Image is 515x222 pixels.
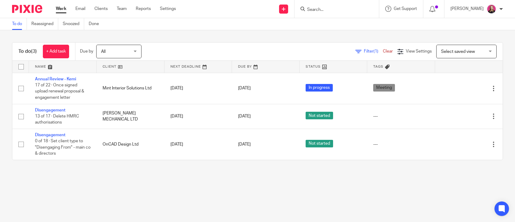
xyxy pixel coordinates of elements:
span: Not started [306,112,333,119]
td: [DATE] [164,73,232,104]
td: [PERSON_NAME] MECHANICAL LTD [97,104,164,129]
a: Done [89,18,103,30]
a: Team [117,6,127,12]
a: Disengagement [35,108,65,112]
td: OnCAD Design Ltd [97,129,164,160]
span: View Settings [406,49,432,53]
a: Disengagement [35,133,65,137]
span: (3) [31,49,37,54]
td: [DATE] [164,129,232,160]
div: --- [373,113,429,119]
span: Select saved view [441,50,475,54]
a: Clients [94,6,108,12]
span: In progress [306,84,333,92]
h1: To do [18,48,37,55]
div: --- [373,141,429,147]
span: Filter [364,49,383,53]
a: Work [56,6,66,12]
td: Mint Interior Solutions Ltd [97,73,164,104]
td: [DATE] [164,104,232,129]
a: To do [12,18,27,30]
span: 17 of 22 · Once signed upload renewal proposal & engagement letter [35,83,84,100]
span: [DATE] [238,142,251,146]
span: All [101,50,106,54]
span: Not started [306,140,333,147]
span: 0 of 18 · Set client type to "Disengaging From" - main co & directors [35,139,91,156]
a: Clear [383,49,393,53]
span: (1) [374,49,378,53]
a: Annual Review - Kemi [35,77,76,81]
span: Tags [373,65,383,68]
a: Settings [160,6,176,12]
span: [DATE] [238,86,251,90]
span: Get Support [394,7,417,11]
img: Pixie [12,5,42,13]
a: + Add task [43,45,69,58]
a: Reassigned [31,18,58,30]
a: Reports [136,6,151,12]
input: Search [307,7,361,13]
img: Team%20headshots.png [487,4,496,14]
p: Due by [80,48,93,54]
span: 13 of 17 · Delete HMRC authorisations [35,114,79,125]
a: Snoozed [63,18,84,30]
span: Meeting [373,84,395,92]
span: [DATE] [238,114,251,118]
a: Email [75,6,85,12]
p: [PERSON_NAME] [450,6,484,12]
